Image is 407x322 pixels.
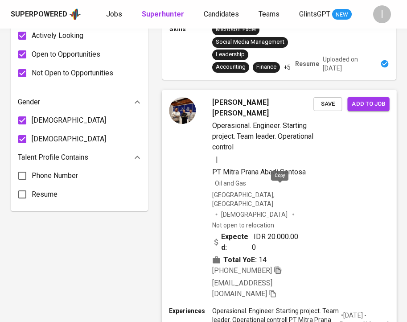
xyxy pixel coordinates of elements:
[69,8,81,21] img: app logo
[212,168,306,176] span: PT Mitra Prana Abadi Sentosa
[216,63,246,71] div: Accounting
[216,25,256,34] div: Microsoft Excel
[299,10,330,18] span: GlintsGPT
[32,49,100,60] span: Open to Opportunities
[32,115,106,126] span: [DEMOGRAPHIC_DATA]
[106,9,124,20] a: Jobs
[142,10,184,18] b: Superhunter
[284,63,291,72] p: +5
[32,170,78,181] span: Phone Number
[295,59,319,68] p: Resume
[256,63,276,71] div: Finance
[212,121,314,151] span: Operasional. Engineer. Starting project. Team leader. Operational control
[169,25,212,33] p: Skills
[347,97,389,111] button: Add to job
[313,97,342,111] button: Save
[299,9,352,20] a: GlintsGPT NEW
[259,9,281,20] a: Teams
[373,5,391,23] div: I
[18,97,40,107] p: Gender
[212,279,272,298] span: [EMAIL_ADDRESS][DOMAIN_NAME]
[142,9,186,20] a: Superhunter
[204,10,239,18] span: Candidates
[216,154,218,165] span: |
[221,231,252,253] b: Expected:
[212,190,314,208] div: [GEOGRAPHIC_DATA], [GEOGRAPHIC_DATA]
[106,10,122,18] span: Jobs
[215,179,246,186] span: Oil and Gas
[318,99,337,109] span: Save
[11,8,81,21] a: Superpoweredapp logo
[216,50,245,59] div: Leadership
[169,97,196,124] img: 7486e185eca7d942ff2d3ed5d9c2cf40.jpg
[212,266,272,275] span: [PHONE_NUMBER]
[221,210,289,219] span: [DEMOGRAPHIC_DATA]
[32,68,113,78] span: Not Open to Opportunities
[259,10,280,18] span: Teams
[32,134,106,144] span: [DEMOGRAPHIC_DATA]
[212,231,300,253] div: IDR 20.000.000
[11,9,67,20] div: Superpowered
[323,55,377,73] p: Uploaded on [DATE]
[18,93,141,111] div: Gender
[32,30,83,41] span: Actively Looking
[332,10,352,19] span: NEW
[204,9,241,20] a: Candidates
[212,221,274,230] p: Not open to relocation
[259,255,267,265] span: 14
[169,306,212,315] p: Experiences
[352,99,385,109] span: Add to job
[32,189,58,200] span: Resume
[18,152,88,163] p: Talent Profile Contains
[216,38,284,46] div: Social Media Management
[212,97,314,119] span: [PERSON_NAME] [PERSON_NAME]
[223,255,257,265] b: Total YoE:
[18,149,141,166] div: Talent Profile Contains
